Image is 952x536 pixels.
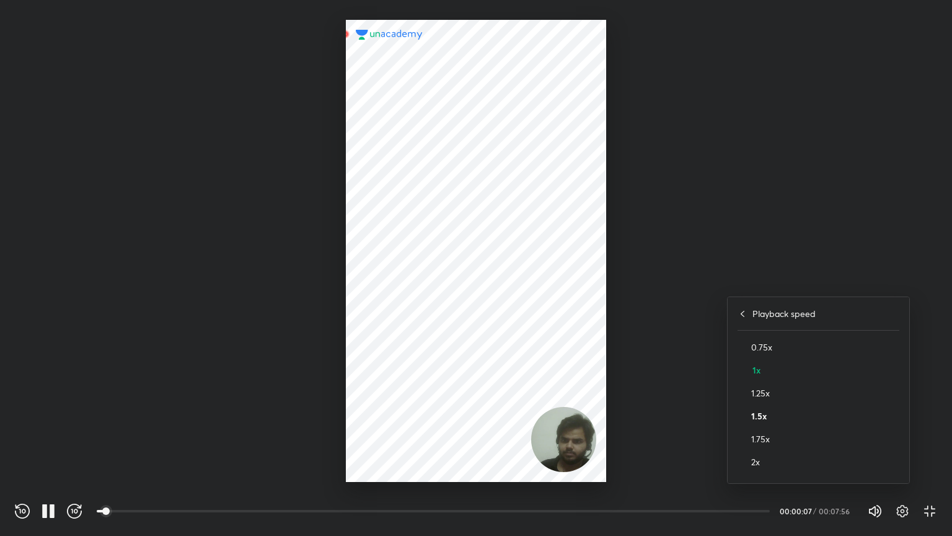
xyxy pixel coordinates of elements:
[752,364,899,377] h4: 1x
[751,409,899,422] h4: 1.5x
[751,432,899,445] h4: 1.75x
[751,386,899,400] h4: 1.25x
[738,365,747,375] img: activeRate.6640ab9b.svg
[752,307,816,320] h4: Playback speed
[751,341,899,354] h4: 0.75x
[751,455,899,468] h4: 2x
